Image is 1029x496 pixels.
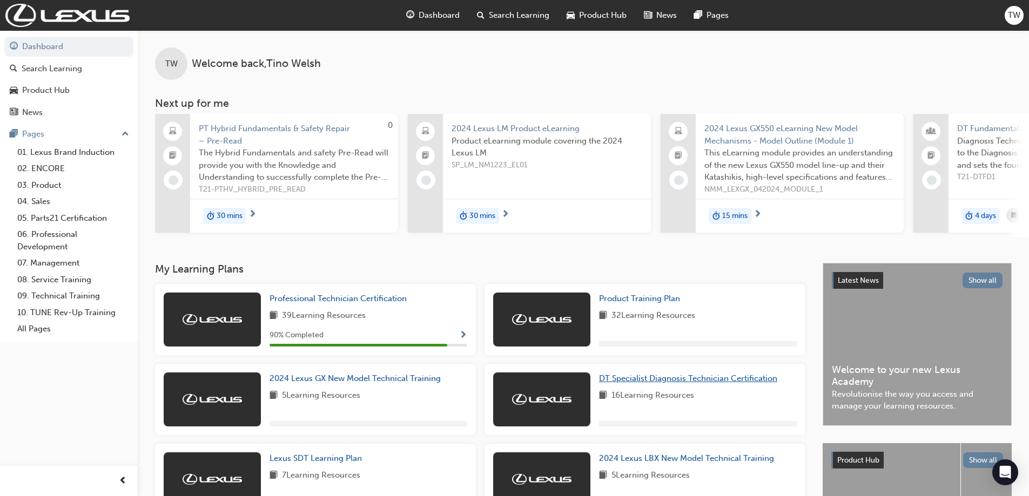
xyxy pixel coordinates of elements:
[599,453,774,463] span: 2024 Lexus LBX New Model Technical Training
[270,453,362,463] span: Lexus SDT Learning Plan
[832,364,1003,388] span: Welcome to your new Lexus Academy
[10,42,18,52] span: guage-icon
[270,309,278,323] span: book-icon
[207,209,214,223] span: duration-icon
[501,210,509,220] span: next-icon
[661,114,904,233] a: 2024 Lexus GX550 eLearning New Model Mechanisms - Model Outline (Module 1)This eLearning module p...
[656,9,677,22] span: News
[138,97,1029,110] h3: Next up for me
[270,373,441,383] span: 2024 Lexus GX New Model Technical Training
[512,314,571,325] img: Trak
[183,394,242,405] img: Trak
[831,452,1003,469] a: Product HubShow all
[754,210,762,220] span: next-icon
[199,123,389,147] span: PT Hybrid Fundamentals & Safety Repair – Pre-Read
[838,276,879,285] span: Latest News
[599,452,778,465] a: 2024 Lexus LBX New Model Technical Training
[270,329,324,342] span: 90 % Completed
[13,255,133,271] a: 07. Management
[4,59,133,79] a: Search Learning
[489,9,549,22] span: Search Learning
[477,9,485,22] span: search-icon
[823,263,1012,426] a: Latest NewsShow allWelcome to your new Lexus AcademyRevolutionise the way you access and manage y...
[992,459,1018,485] div: Open Intercom Messenger
[22,128,44,140] div: Pages
[599,389,607,403] span: book-icon
[675,125,682,139] span: laptop-icon
[599,469,607,483] span: book-icon
[599,294,680,303] span: Product Training Plan
[4,80,133,100] a: Product Hub
[927,125,935,139] span: people-icon
[611,389,694,403] span: 16 Learning Resources
[199,184,389,196] span: T21-PTHV_HYBRID_PRE_READ
[644,9,652,22] span: news-icon
[1008,9,1020,22] span: TW
[452,159,642,172] span: SP_LM_NM1223_EL01
[4,124,133,144] button: Pages
[452,123,642,135] span: 2024 Lexus LM Product eLearning
[832,272,1003,289] a: Latest NewsShow all
[927,175,937,185] span: learningRecordVerb_NONE-icon
[675,149,682,163] span: booktick-icon
[119,474,127,488] span: prev-icon
[155,263,805,275] h3: My Learning Plans
[199,147,389,184] span: The Hybrid Fundamentals and safety Pre-Read will provide you with the Knowledge and Understanding...
[567,9,575,22] span: car-icon
[122,127,129,141] span: up-icon
[22,106,43,119] div: News
[704,184,895,196] span: NMM_LEXGX_042024_MODULE_1
[722,210,748,222] span: 15 mins
[388,120,393,130] span: 0
[248,210,257,220] span: next-icon
[599,372,782,385] a: DT Specialist Diagnosis Technician Certification
[599,373,777,383] span: DT Specialist Diagnosis Technician Certification
[611,469,690,483] span: 5 Learning Resources
[192,58,321,70] span: Welcome back , Tino Welsh
[704,147,895,184] span: This eLearning module provides an understanding of the new Lexus GX550 model line-up and their Ka...
[460,209,467,223] span: duration-icon
[217,210,243,222] span: 30 mins
[579,9,627,22] span: Product Hub
[599,309,607,323] span: book-icon
[183,314,242,325] img: Trak
[5,4,130,27] img: Trak
[704,123,895,147] span: 2024 Lexus GX550 eLearning New Model Mechanisms - Model Outline (Module 1)
[635,4,685,26] a: news-iconNews
[165,58,178,70] span: TW
[270,452,366,465] a: Lexus SDT Learning Plan
[10,108,18,118] span: news-icon
[419,9,460,22] span: Dashboard
[406,9,414,22] span: guage-icon
[10,86,18,96] span: car-icon
[155,114,398,233] a: 0PT Hybrid Fundamentals & Safety Repair – Pre-ReadThe Hybrid Fundamentals and safety Pre-Read wil...
[512,394,571,405] img: Trak
[10,130,18,139] span: pages-icon
[13,160,133,177] a: 02. ENCORE
[512,474,571,485] img: Trak
[13,226,133,255] a: 06. Professional Development
[975,210,996,222] span: 4 days
[13,288,133,304] a: 09. Technical Training
[694,9,702,22] span: pages-icon
[4,35,133,124] button: DashboardSearch LearningProduct HubNews
[22,84,70,97] div: Product Hub
[674,175,684,185] span: learningRecordVerb_NONE-icon
[1005,6,1024,25] button: TW
[832,388,1003,412] span: Revolutionise the way you access and manage your learning resources.
[270,294,407,303] span: Professional Technician Certification
[1011,209,1017,222] span: calendar-icon
[963,452,1004,468] button: Show all
[611,309,695,323] span: 32 Learning Resources
[398,4,468,26] a: guage-iconDashboard
[459,329,467,342] button: Show Progress
[270,372,445,385] a: 2024 Lexus GX New Model Technical Training
[13,321,133,337] a: All Pages
[13,144,133,161] a: 01. Lexus Brand Induction
[452,135,642,159] span: Product eLearning module covering the 2024 Lexus LM
[10,64,17,74] span: search-icon
[685,4,737,26] a: pages-iconPages
[963,273,1003,288] button: Show all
